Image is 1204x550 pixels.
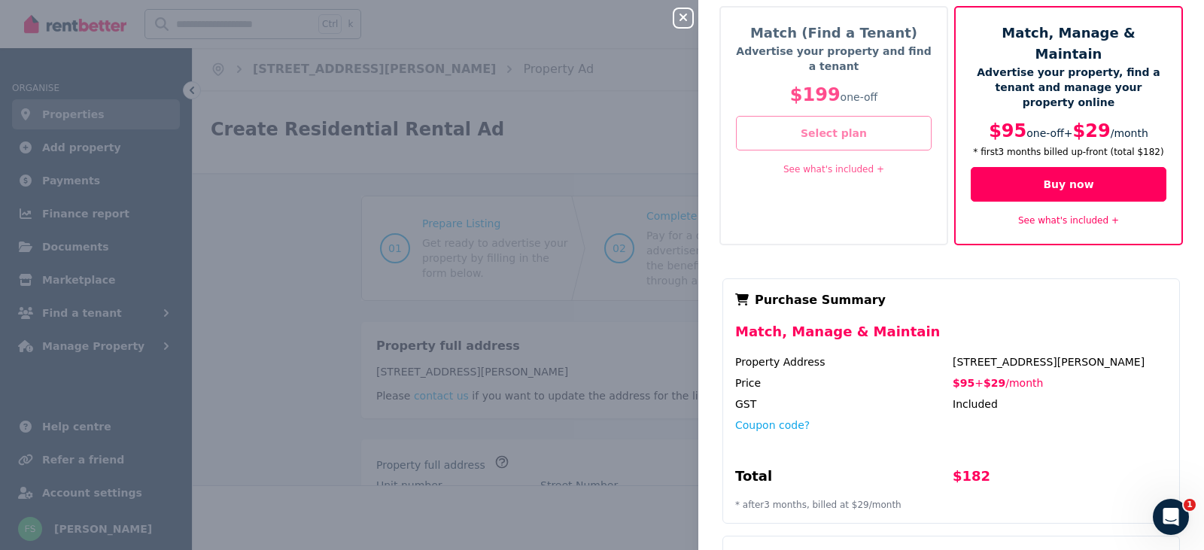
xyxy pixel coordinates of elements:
span: one-off [1026,127,1064,139]
div: Match, Manage & Maintain [735,321,1167,354]
h5: Match, Manage & Maintain [971,23,1166,65]
p: * first 3 month s billed up-front (total $182 ) [971,146,1166,158]
p: * after 3 month s, billed at $29 / month [735,499,1167,511]
a: See what's included + [1018,215,1119,226]
span: + [1064,127,1073,139]
div: GST [735,397,950,412]
span: one-off [841,91,878,103]
span: 1 [1184,499,1196,511]
span: + [974,377,984,389]
p: Advertise your property, find a tenant and manage your property online [971,65,1166,110]
a: See what's included + [783,164,884,175]
button: Select plan [736,116,932,150]
div: Included [953,397,1167,412]
span: / month [1005,377,1043,389]
div: Purchase Summary [735,291,1167,309]
h5: Match (Find a Tenant) [736,23,932,44]
span: $29 [1073,120,1111,141]
span: / month [1111,127,1148,139]
div: Property Address [735,354,950,369]
div: [STREET_ADDRESS][PERSON_NAME] [953,354,1167,369]
span: $29 [984,377,1005,389]
button: Coupon code? [735,418,810,433]
div: Total [735,466,950,493]
div: Price [735,375,950,390]
span: $199 [790,84,841,105]
span: $95 [953,377,974,389]
iframe: Intercom live chat [1153,499,1189,535]
button: Buy now [971,167,1166,202]
div: $182 [953,466,1167,493]
span: $95 [989,120,1026,141]
p: Advertise your property and find a tenant [736,44,932,74]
